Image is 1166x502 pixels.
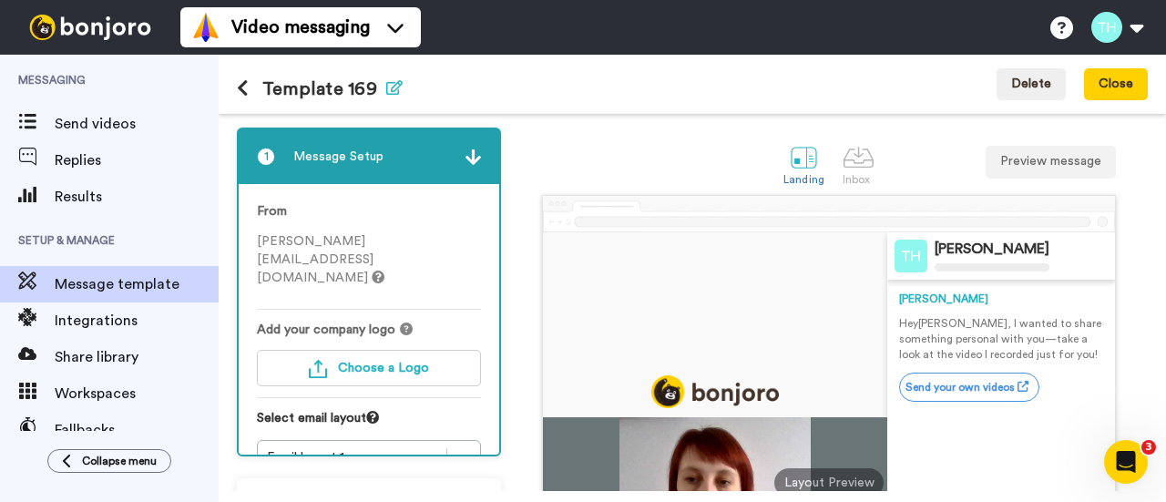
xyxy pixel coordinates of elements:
[309,360,327,378] img: upload-turquoise.svg
[1084,68,1148,101] button: Close
[55,273,219,295] span: Message template
[338,362,429,374] span: Choose a Logo
[55,186,219,208] span: Results
[293,148,384,166] span: Message Setup
[899,316,1103,363] p: Hey [PERSON_NAME] , I wanted to share something personal with you—take a look at the video I reco...
[1104,440,1148,484] iframe: Intercom live chat
[895,240,927,272] img: Profile Image
[935,241,1049,258] div: [PERSON_NAME]
[651,375,779,408] img: logo_full.png
[55,149,219,171] span: Replies
[231,15,370,40] span: Video messaging
[47,449,171,473] button: Collapse menu
[783,173,824,186] div: Landing
[55,346,219,368] span: Share library
[899,373,1039,402] a: Send your own videos
[257,148,275,166] span: 1
[986,146,1116,179] button: Preview message
[997,68,1066,101] button: Delete
[1141,440,1156,455] span: 3
[774,468,884,497] div: Layout Preview
[82,454,157,468] span: Collapse menu
[55,383,219,405] span: Workspaces
[55,419,219,441] span: Fallbacks
[257,409,481,440] div: Select email layout
[267,448,437,466] div: Email layout 1
[834,132,884,195] a: Inbox
[899,292,1103,307] div: [PERSON_NAME]
[843,173,874,186] div: Inbox
[257,202,287,221] label: From
[257,235,384,284] span: [PERSON_NAME][EMAIL_ADDRESS][DOMAIN_NAME]
[257,350,481,386] button: Choose a Logo
[237,78,403,99] h1: Template 169
[191,13,220,42] img: vm-color.svg
[55,310,219,332] span: Integrations
[465,149,481,165] img: arrow.svg
[257,321,395,339] span: Add your company logo
[774,132,834,195] a: Landing
[22,15,159,40] img: bj-logo-header-white.svg
[55,113,219,135] span: Send videos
